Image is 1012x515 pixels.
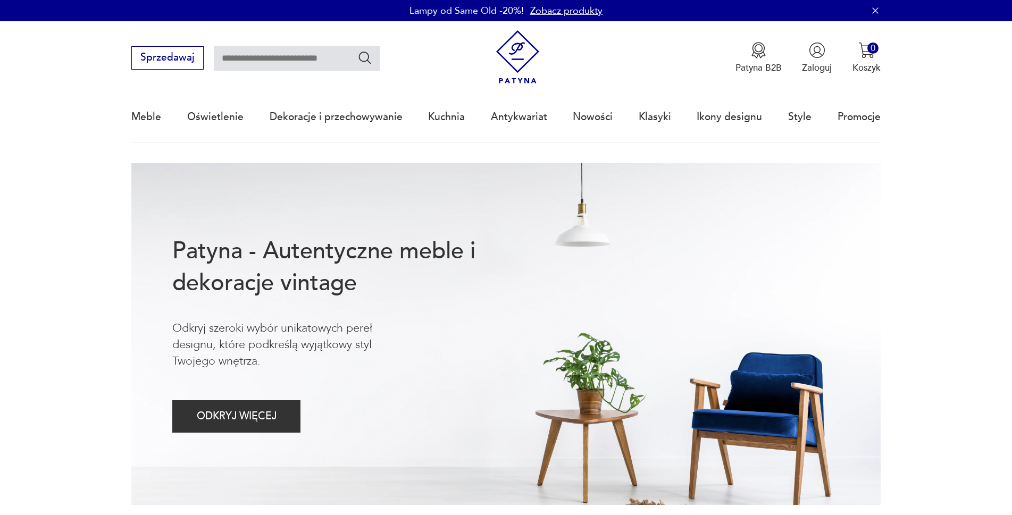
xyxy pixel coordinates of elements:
[573,92,613,141] a: Nowości
[172,320,415,370] p: Odkryj szeroki wybór unikatowych pereł designu, które podkreślą wyjątkowy styl Twojego wnętrza.
[187,92,244,141] a: Oświetlenie
[357,50,373,65] button: Szukaj
[270,92,403,141] a: Dekoracje i przechowywanie
[428,92,465,141] a: Kuchnia
[809,42,825,58] img: Ikonka użytkownika
[172,413,300,421] a: ODKRYJ WIĘCEJ
[852,62,881,74] p: Koszyk
[858,42,875,58] img: Ikona koszyka
[802,62,832,74] p: Zaloguj
[735,62,782,74] p: Patyna B2B
[788,92,812,141] a: Style
[491,30,545,84] img: Patyna - sklep z meblami i dekoracjami vintage
[131,46,203,70] button: Sprzedawaj
[735,42,782,74] button: Patyna B2B
[530,4,603,18] a: Zobacz produkty
[172,235,517,299] h1: Patyna - Autentyczne meble i dekoracje vintage
[852,42,881,74] button: 0Koszyk
[867,43,879,54] div: 0
[409,4,524,18] p: Lampy od Same Old -20%!
[735,42,782,74] a: Ikona medaluPatyna B2B
[131,54,203,63] a: Sprzedawaj
[491,92,547,141] a: Antykwariat
[697,92,762,141] a: Ikony designu
[838,92,881,141] a: Promocje
[131,92,161,141] a: Meble
[802,42,832,74] button: Zaloguj
[172,400,300,433] button: ODKRYJ WIĘCEJ
[639,92,671,141] a: Klasyki
[750,42,767,58] img: Ikona medalu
